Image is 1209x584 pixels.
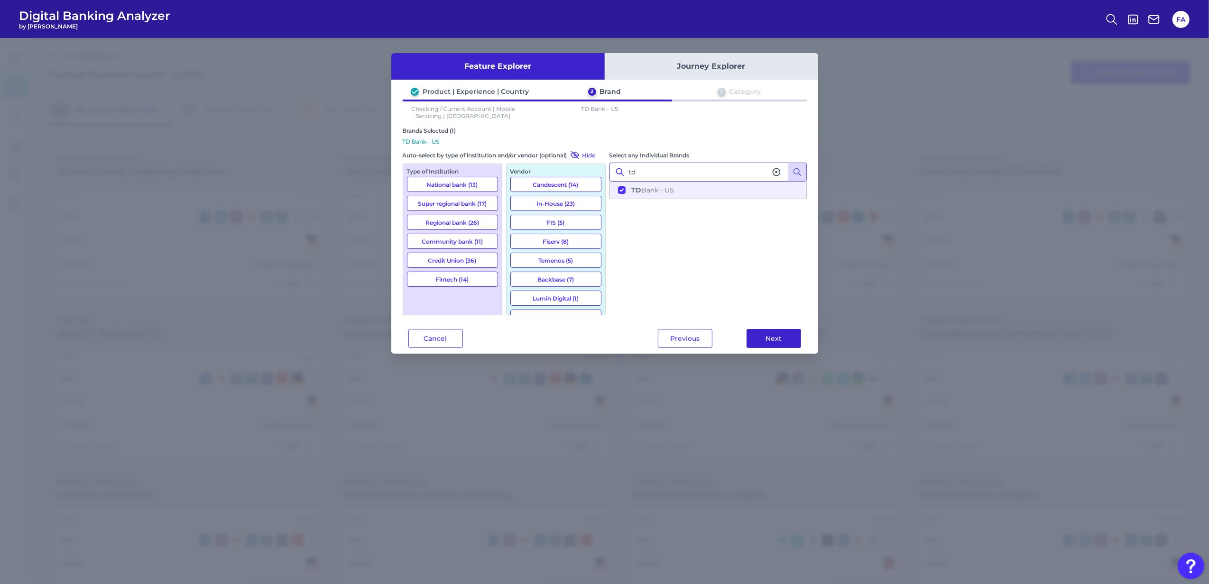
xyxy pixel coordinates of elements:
[718,88,726,96] div: 3
[408,329,463,348] button: Cancel
[403,138,807,145] p: TD Bank - US
[631,186,641,194] b: TD
[19,23,170,30] span: by [PERSON_NAME]
[567,150,596,160] button: Hide
[510,177,601,192] button: Candescent (14)
[19,9,170,23] span: Digital Banking Analyzer
[407,234,498,249] button: Community bank (11)
[510,196,601,211] button: In-House (23)
[588,88,596,96] div: 2
[403,105,524,119] p: Checking / Current Account | Mobile Servicing | [GEOGRAPHIC_DATA]
[407,177,498,192] button: National bank (13)
[631,186,674,194] span: Bank - US
[510,215,601,230] button: FIS (5)
[539,105,660,119] p: TD Bank - US
[1178,553,1204,579] button: Open Resource Center
[605,53,818,80] button: Journey Explorer
[510,291,601,306] button: Lumin Digital (1)
[510,253,601,268] button: Temenos (5)
[407,253,498,268] button: Credit Union (36)
[510,234,601,249] button: Fiserv (8)
[403,127,807,134] div: Brands Selected (1)
[610,182,806,198] button: TDBank - US
[1172,11,1190,28] button: FA
[510,168,601,175] div: Vendor
[729,87,761,96] div: Category
[609,152,690,159] label: Select any Individual Brands
[407,168,498,175] div: Type of Institution
[609,163,807,182] input: Search Individual Brands
[658,329,712,348] button: Previous
[510,272,601,287] button: Backbase (7)
[407,272,498,287] button: Fintech (14)
[403,150,606,160] div: Auto-select by type of institution and/or vendor (optional)
[391,53,605,80] button: Feature Explorer
[600,87,621,96] div: Brand
[423,87,529,96] div: Product | Experience | Country
[407,196,498,211] button: Super regional bank (17)
[407,215,498,230] button: Regional bank (26)
[747,329,801,348] button: Next
[510,310,601,325] button: Q2eBanking (10)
